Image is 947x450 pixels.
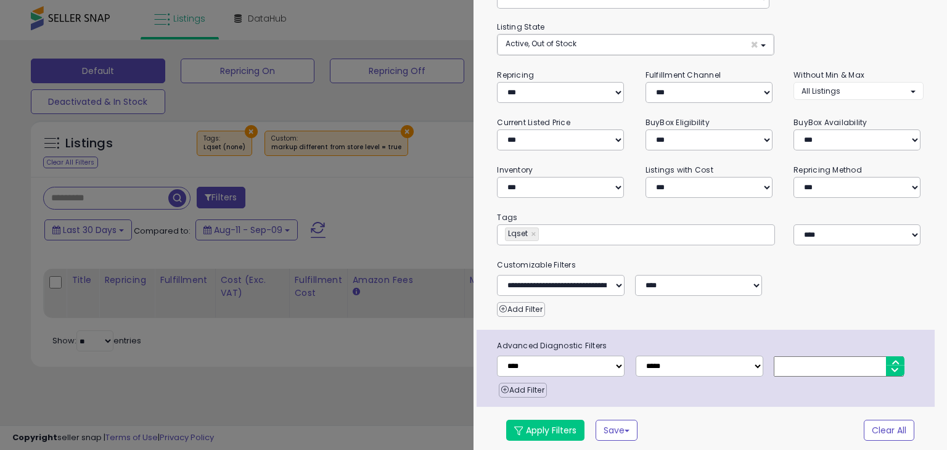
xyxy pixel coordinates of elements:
button: All Listings [793,82,923,100]
small: Listing State [497,22,544,32]
small: Tags [488,211,932,224]
button: Active, Out of Stock × [498,35,773,55]
a: × [531,228,538,240]
button: Add Filter [497,302,544,317]
small: Customizable Filters [488,258,932,272]
small: Repricing Method [793,165,862,175]
button: Save [596,420,637,441]
small: BuyBox Availability [793,117,867,128]
span: Active, Out of Stock [506,38,576,49]
button: Add Filter [499,383,546,398]
span: Lqset [506,228,528,239]
small: Current Listed Price [497,117,570,128]
span: × [750,38,758,51]
small: BuyBox Eligibility [646,117,710,128]
span: All Listings [801,86,840,96]
small: Listings with Cost [646,165,713,175]
small: Fulfillment Channel [646,70,721,80]
small: Repricing [497,70,534,80]
button: Clear All [864,420,914,441]
small: Without Min & Max [793,70,864,80]
span: Advanced Diagnostic Filters [488,339,934,353]
button: Apply Filters [506,420,584,441]
small: Inventory [497,165,533,175]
